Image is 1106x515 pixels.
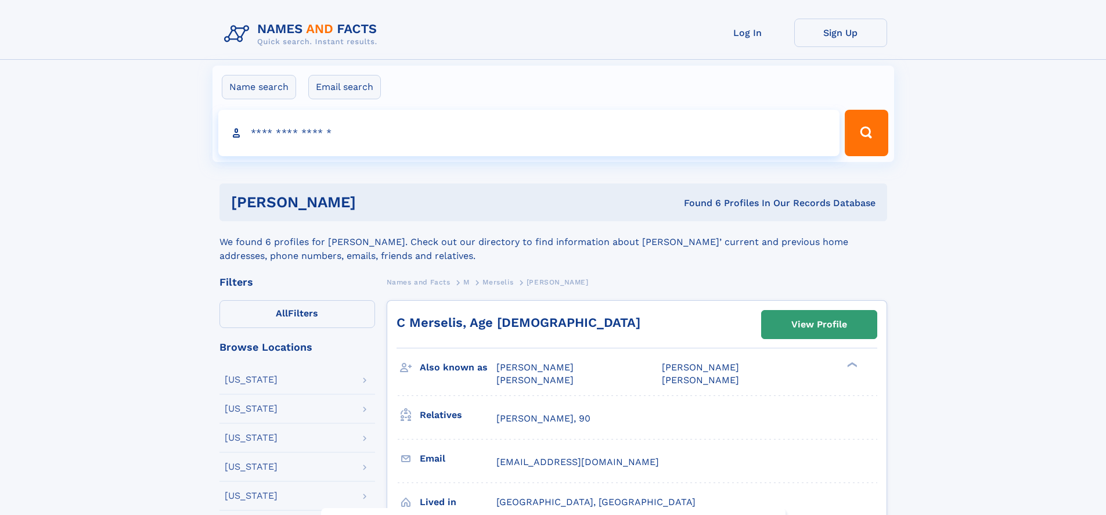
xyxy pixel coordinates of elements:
[420,405,496,425] h3: Relatives
[219,19,387,50] img: Logo Names and Facts
[219,300,375,328] label: Filters
[463,278,470,286] span: M
[496,362,574,373] span: [PERSON_NAME]
[218,110,840,156] input: search input
[463,275,470,289] a: M
[231,195,520,210] h1: [PERSON_NAME]
[482,275,513,289] a: Merselis
[762,311,877,338] a: View Profile
[482,278,513,286] span: Merselis
[397,315,640,330] a: C Merselis, Age [DEMOGRAPHIC_DATA]
[308,75,381,99] label: Email search
[794,19,887,47] a: Sign Up
[527,278,589,286] span: [PERSON_NAME]
[420,492,496,512] h3: Lived in
[496,496,696,507] span: [GEOGRAPHIC_DATA], [GEOGRAPHIC_DATA]
[420,449,496,469] h3: Email
[387,275,451,289] a: Names and Facts
[420,358,496,377] h3: Also known as
[496,456,659,467] span: [EMAIL_ADDRESS][DOMAIN_NAME]
[791,311,847,338] div: View Profile
[219,277,375,287] div: Filters
[520,197,876,210] div: Found 6 Profiles In Our Records Database
[276,308,288,319] span: All
[225,491,278,500] div: [US_STATE]
[662,362,739,373] span: [PERSON_NAME]
[496,412,590,425] a: [PERSON_NAME], 90
[222,75,296,99] label: Name search
[225,404,278,413] div: [US_STATE]
[662,374,739,386] span: [PERSON_NAME]
[225,375,278,384] div: [US_STATE]
[496,374,574,386] span: [PERSON_NAME]
[701,19,794,47] a: Log In
[844,361,858,369] div: ❯
[225,433,278,442] div: [US_STATE]
[845,110,888,156] button: Search Button
[219,342,375,352] div: Browse Locations
[219,221,887,263] div: We found 6 profiles for [PERSON_NAME]. Check out our directory to find information about [PERSON_...
[225,462,278,471] div: [US_STATE]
